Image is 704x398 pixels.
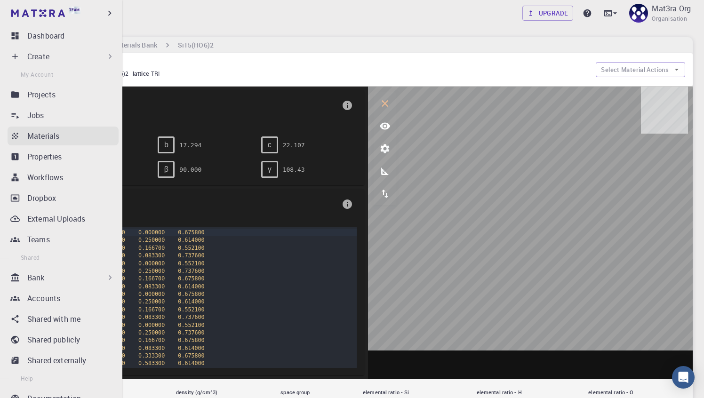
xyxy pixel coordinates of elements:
[138,329,165,336] span: 0.250000
[11,9,65,17] img: logo
[178,360,204,366] span: 0.614000
[27,272,45,283] p: Bank
[27,192,56,204] p: Dropbox
[27,334,80,345] p: Shared publicly
[596,62,685,77] button: Select Material Actions
[21,374,33,382] span: Help
[108,40,157,50] h6: Materials Bank
[178,275,204,282] span: 0.675800
[178,337,204,343] span: 0.675800
[8,106,119,125] a: Jobs
[138,245,165,251] span: 0.166700
[21,254,40,261] span: Shared
[283,161,305,178] pre: 108.43
[8,47,119,66] div: Create
[138,298,165,305] span: 0.250000
[27,213,85,224] p: External Uploads
[522,6,574,21] button: Upgrade
[178,252,204,259] span: 0.737600
[178,329,204,336] span: 0.737600
[268,165,272,174] span: γ
[27,293,60,304] p: Accounts
[652,14,687,24] span: Organisation
[138,229,165,236] span: 0.000000
[8,168,119,187] a: Workflows
[8,310,119,328] a: Shared with me
[47,40,216,50] nav: breadcrumb
[8,189,119,207] a: Dropbox
[138,283,165,290] span: 0.083300
[138,322,165,328] span: 0.000000
[27,130,59,142] p: Materials
[8,26,119,45] a: Dashboard
[27,172,63,183] p: Workflows
[178,368,204,374] span: 0.552100
[27,51,49,62] p: Create
[138,252,165,259] span: 0.083300
[178,260,204,267] span: 0.552100
[8,127,119,145] a: Materials
[178,245,204,251] span: 0.552100
[8,268,119,287] div: Bank
[55,197,338,212] span: Basis
[27,151,62,162] p: Properties
[138,352,165,359] span: 0.333300
[8,85,119,104] a: Projects
[27,234,50,245] p: Teams
[8,330,119,349] a: Shared publicly
[138,237,165,243] span: 0.250000
[179,137,201,153] pre: 17.294
[55,113,338,121] span: TRI
[283,137,305,153] pre: 22.107
[178,298,204,305] span: 0.614000
[178,306,204,313] span: 0.552100
[164,141,168,149] span: b
[138,368,165,374] span: 0.500000
[178,352,204,359] span: 0.675800
[338,96,357,115] button: info
[164,165,168,174] span: β
[21,71,53,78] span: My Account
[20,7,54,15] span: Support
[629,4,648,23] img: Mat3ra Org
[27,355,87,366] p: Shared externally
[138,275,165,282] span: 0.166700
[178,314,204,320] span: 0.737600
[27,30,64,41] p: Dashboard
[178,322,204,328] span: 0.552100
[151,70,164,77] span: TRI
[27,110,44,121] p: Jobs
[8,209,119,228] a: External Uploads
[138,268,165,274] span: 0.250000
[178,283,204,290] span: 0.614000
[138,345,165,351] span: 0.083300
[27,89,56,100] p: Projects
[8,230,119,249] a: Teams
[138,314,165,320] span: 0.083300
[138,291,165,297] span: 0.000000
[8,351,119,370] a: Shared externally
[133,70,151,77] span: lattice
[338,195,357,214] button: info
[138,306,165,313] span: 0.166700
[652,3,691,14] p: Mat3ra Org
[179,161,201,178] pre: 90.000
[8,147,119,166] a: Properties
[75,61,588,69] p: Si15(HO6)2
[138,337,165,343] span: 0.166700
[55,98,338,113] span: Lattice
[178,237,204,243] span: 0.614000
[27,313,80,325] p: Shared with me
[178,268,204,274] span: 0.737600
[672,366,695,389] div: Open Intercom Messenger
[138,260,165,267] span: 0.000000
[178,229,204,236] span: 0.675800
[178,40,214,50] h6: Si15(HO6)2
[178,345,204,351] span: 0.614000
[138,360,165,366] span: 0.583300
[8,289,119,308] a: Accounts
[178,291,204,297] span: 0.675800
[268,141,272,149] span: c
